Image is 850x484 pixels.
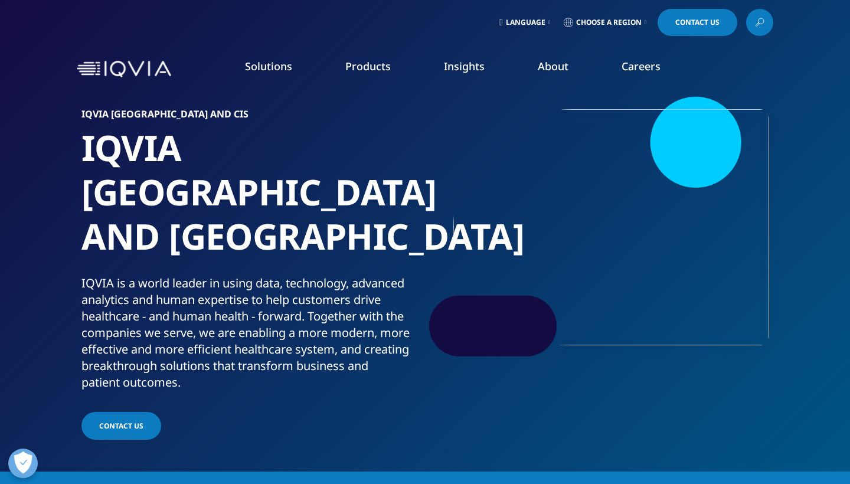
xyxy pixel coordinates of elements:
[345,59,391,73] a: Products
[622,59,661,73] a: Careers
[81,126,421,275] h1: IQVIA [GEOGRAPHIC_DATA] AND [GEOGRAPHIC_DATA]
[77,61,171,78] img: IQVIA Healthcare Information Technology and Pharma Clinical Research Company
[576,18,642,27] span: Choose a Region
[675,19,720,26] span: Contact Us
[658,9,737,36] a: Contact Us
[99,421,143,431] span: CONTACT US
[81,412,161,440] a: CONTACT US
[245,59,292,73] a: Solutions
[453,109,769,345] img: 6_rbuportraitoption.jpg
[176,41,773,97] nav: Primary
[444,59,485,73] a: Insights
[8,449,38,478] button: Open Preferences
[538,59,568,73] a: About
[506,18,545,27] span: Language
[81,275,421,391] div: IQVIA is a world leader in using data, technology, advanced analytics and human expertise to help...
[81,109,421,126] h6: IQVIA [GEOGRAPHIC_DATA] and CIS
